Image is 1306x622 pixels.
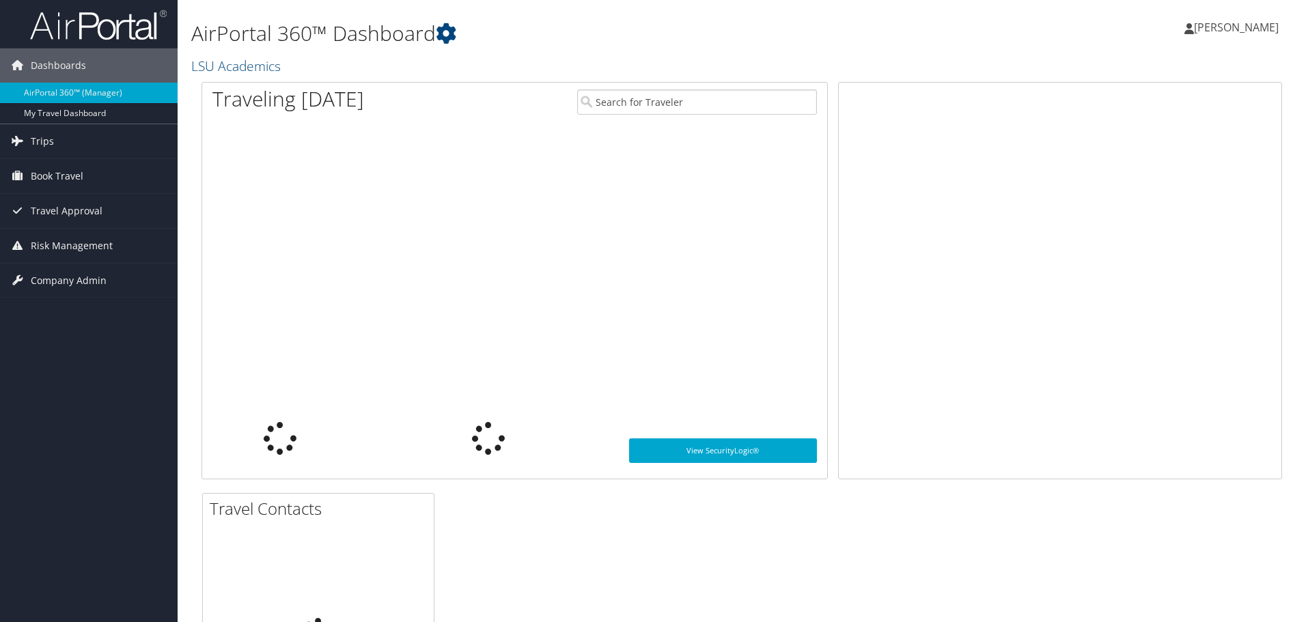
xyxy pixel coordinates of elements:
[577,89,817,115] input: Search for Traveler
[31,194,102,228] span: Travel Approval
[1194,20,1279,35] span: [PERSON_NAME]
[30,9,167,41] img: airportal-logo.png
[1184,7,1292,48] a: [PERSON_NAME]
[31,48,86,83] span: Dashboards
[210,497,434,520] h2: Travel Contacts
[31,229,113,263] span: Risk Management
[191,19,926,48] h1: AirPortal 360™ Dashboard
[191,57,284,75] a: LSU Academics
[31,159,83,193] span: Book Travel
[212,85,364,113] h1: Traveling [DATE]
[31,264,107,298] span: Company Admin
[31,124,54,158] span: Trips
[629,438,817,463] a: View SecurityLogic®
